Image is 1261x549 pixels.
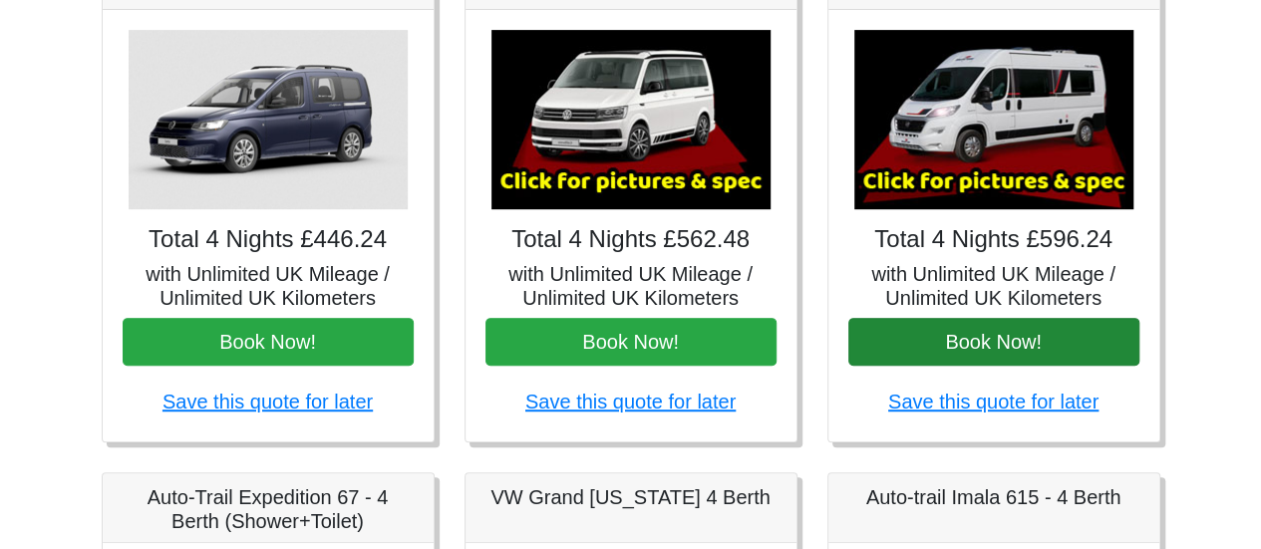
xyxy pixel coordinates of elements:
button: Book Now! [123,318,414,366]
button: Book Now! [485,318,777,366]
a: Save this quote for later [162,391,373,412]
h4: Total 4 Nights £446.24 [123,225,414,254]
img: Auto-Trail Expedition 66 - 2 Berth (Shower+Toilet) [854,30,1133,209]
h4: Total 4 Nights £562.48 [485,225,777,254]
h5: with Unlimited UK Mileage / Unlimited UK Kilometers [848,262,1139,310]
h5: VW Grand [US_STATE] 4 Berth [485,485,777,509]
img: VW California Ocean T6.1 (Auto, Awning) [491,30,771,209]
h5: with Unlimited UK Mileage / Unlimited UK Kilometers [123,262,414,310]
button: Book Now! [848,318,1139,366]
h5: Auto-Trail Expedition 67 - 4 Berth (Shower+Toilet) [123,485,414,533]
a: Save this quote for later [525,391,736,412]
h5: with Unlimited UK Mileage / Unlimited UK Kilometers [485,262,777,310]
h5: Auto-trail Imala 615 - 4 Berth [848,485,1139,509]
h4: Total 4 Nights £596.24 [848,225,1139,254]
img: VW Caddy California Maxi [129,30,408,209]
a: Save this quote for later [888,391,1099,412]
